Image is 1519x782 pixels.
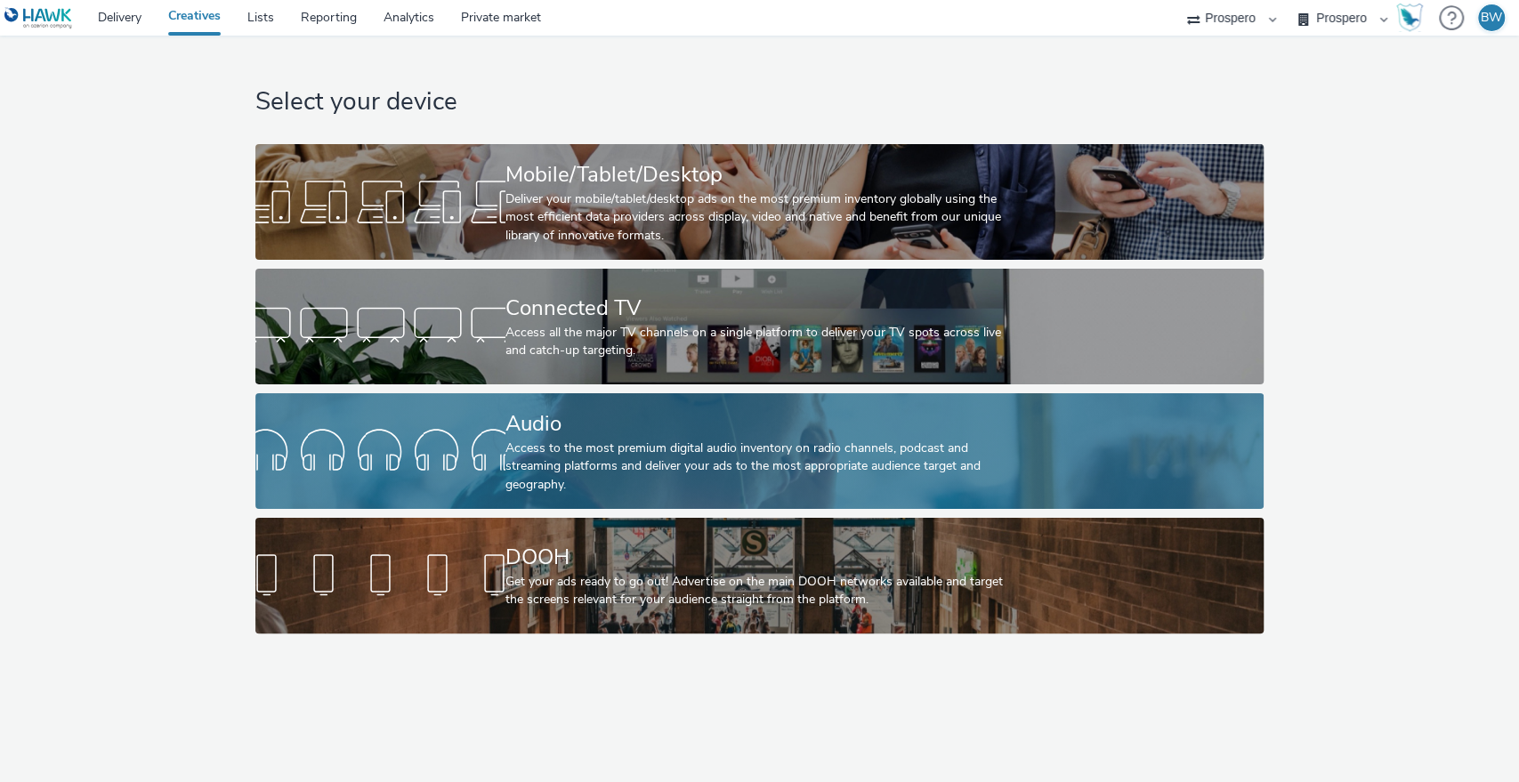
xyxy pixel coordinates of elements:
div: Access all the major TV channels on a single platform to deliver your TV spots across live and ca... [505,324,1006,360]
h1: Select your device [255,85,1264,119]
div: Mobile/Tablet/Desktop [505,159,1006,190]
img: Hawk Academy [1396,4,1423,32]
a: Connected TVAccess all the major TV channels on a single platform to deliver your TV spots across... [255,269,1264,384]
div: Connected TV [505,293,1006,324]
a: Mobile/Tablet/DesktopDeliver your mobile/tablet/desktop ads on the most premium inventory globall... [255,144,1264,260]
a: DOOHGet your ads ready to go out! Advertise on the main DOOH networks available and target the sc... [255,518,1264,633]
div: Audio [505,408,1006,439]
img: undefined Logo [4,7,73,29]
div: Deliver your mobile/tablet/desktop ads on the most premium inventory globally using the most effi... [505,190,1006,245]
div: BW [1481,4,1502,31]
div: DOOH [505,542,1006,573]
div: Get your ads ready to go out! Advertise on the main DOOH networks available and target the screen... [505,573,1006,609]
div: Access to the most premium digital audio inventory on radio channels, podcast and streaming platf... [505,439,1006,494]
a: AudioAccess to the most premium digital audio inventory on radio channels, podcast and streaming ... [255,393,1264,509]
a: Hawk Academy [1396,4,1430,32]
